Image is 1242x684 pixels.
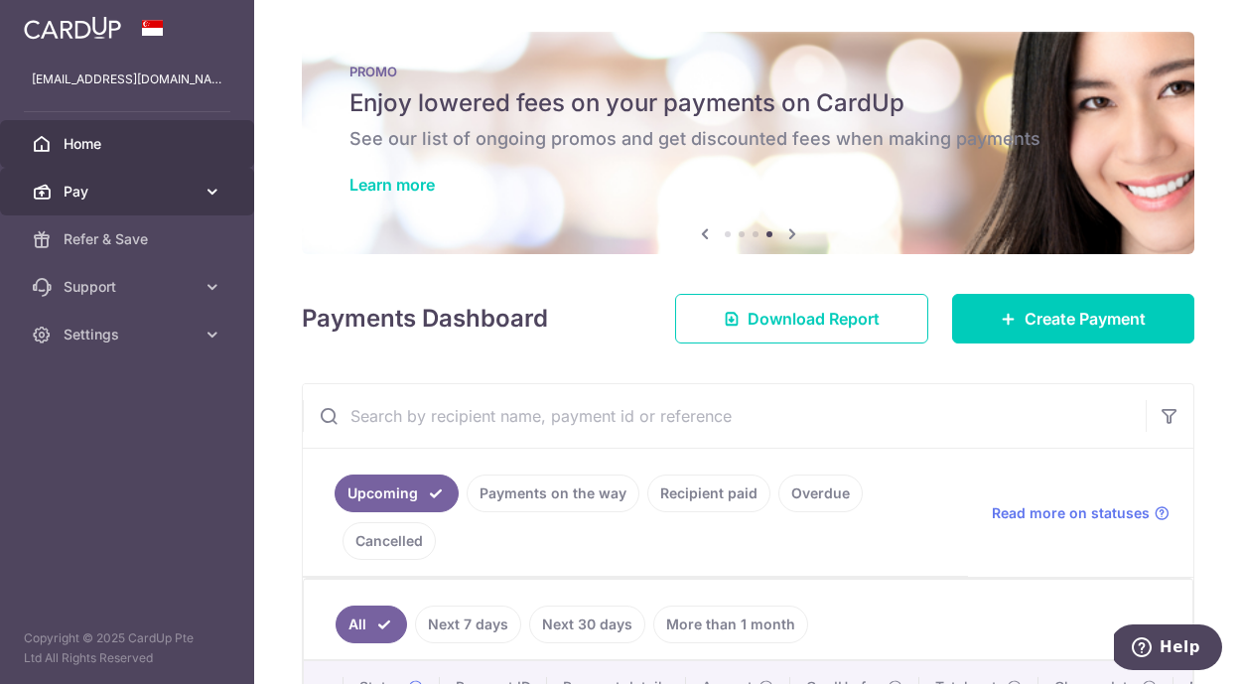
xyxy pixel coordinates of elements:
a: Overdue [778,475,863,512]
a: Download Report [675,294,928,343]
img: CardUp [24,16,121,40]
h4: Payments Dashboard [302,301,548,337]
a: Upcoming [335,475,459,512]
span: Support [64,277,195,297]
a: All [336,606,407,643]
span: Create Payment [1025,307,1146,331]
img: Latest Promos banner [302,32,1194,254]
iframe: Opens a widget where you can find more information [1114,624,1222,674]
span: Download Report [748,307,880,331]
span: Home [64,134,195,154]
a: Next 30 days [529,606,645,643]
p: [EMAIL_ADDRESS][DOMAIN_NAME] [32,69,222,89]
a: Payments on the way [467,475,639,512]
a: More than 1 month [653,606,808,643]
input: Search by recipient name, payment id or reference [303,384,1146,448]
p: PROMO [349,64,1147,79]
a: Cancelled [343,522,436,560]
h6: See our list of ongoing promos and get discounted fees when making payments [349,127,1147,151]
span: Settings [64,325,195,344]
a: Next 7 days [415,606,521,643]
span: Pay [64,182,195,202]
a: Learn more [349,175,435,195]
span: Read more on statuses [992,503,1150,523]
a: Create Payment [952,294,1194,343]
h5: Enjoy lowered fees on your payments on CardUp [349,87,1147,119]
span: Refer & Save [64,229,195,249]
a: Read more on statuses [992,503,1170,523]
a: Recipient paid [647,475,770,512]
